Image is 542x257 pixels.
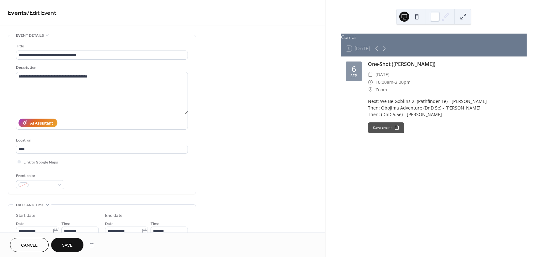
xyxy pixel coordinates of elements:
[350,74,357,78] div: Sep
[368,71,373,78] div: ​
[21,242,38,249] span: Cancel
[375,71,390,78] span: [DATE]
[341,34,527,41] div: Games
[368,78,373,86] div: ​
[375,86,387,94] span: Zoom
[16,212,35,219] div: Start date
[105,212,123,219] div: End date
[62,242,72,249] span: Save
[368,60,522,68] div: One-Shot ([PERSON_NAME])
[30,120,53,127] div: AI Assistant
[16,64,187,71] div: Description
[368,98,522,118] div: Next: We Be Goblins 2! (Pathfinder 1e) - [PERSON_NAME] Then: Obojima Adventure (DnD 5e) - [PERSON...
[61,221,70,227] span: Time
[16,32,44,39] span: Event details
[16,173,63,179] div: Event color
[16,221,24,227] span: Date
[393,78,395,86] span: -
[395,78,411,86] span: 2:00pm
[368,86,373,94] div: ​
[105,221,114,227] span: Date
[375,78,393,86] span: 10:00am
[51,238,83,252] button: Save
[24,159,58,166] span: Link to Google Maps
[151,221,159,227] span: Time
[352,65,356,73] div: 6
[10,238,49,252] button: Cancel
[19,119,57,127] button: AI Assistant
[16,43,187,50] div: Title
[368,122,404,133] button: Save event
[27,7,56,19] span: / Edit Event
[8,7,27,19] a: Events
[16,202,44,208] span: Date and time
[16,137,187,144] div: Location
